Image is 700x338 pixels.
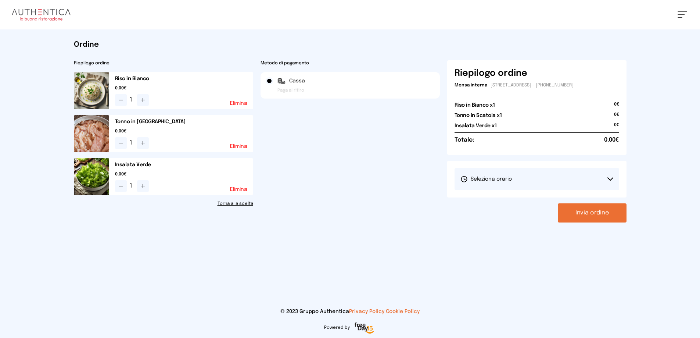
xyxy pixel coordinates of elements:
p: © 2023 Gruppo Authentica [12,308,688,315]
img: logo-freeday.3e08031.png [353,321,376,336]
a: Cookie Policy [386,309,420,314]
span: 0.00€ [604,136,619,145]
h6: Riepilogo ordine [455,68,527,79]
h2: Riso in Bianco [115,75,253,82]
img: logo.8f33a47.png [12,9,71,21]
button: Elimina [230,144,247,149]
span: Seleziona orario [460,175,512,183]
a: Privacy Policy [349,309,384,314]
button: Seleziona orario [455,168,619,190]
h2: Insalata Verde [115,161,253,168]
img: media [74,72,109,109]
h2: Riso in Bianco x1 [455,102,495,109]
span: 1 [130,96,134,104]
a: Torna alla scelta [74,201,253,207]
img: media [74,158,109,195]
span: Paga al ritiro [277,88,304,93]
h2: Metodo di pagamento [261,60,440,66]
span: 1 [130,182,134,191]
span: 0.00€ [115,171,253,177]
h1: Ordine [74,40,627,50]
span: 0€ [614,112,619,122]
span: Powered by [324,325,350,331]
h2: Insalata Verde x1 [455,122,497,129]
h2: Tonno in Scatola x1 [455,112,502,119]
span: Cassa [289,77,305,85]
span: 0.00€ [115,128,253,134]
span: 1 [130,139,134,147]
h6: Totale: [455,136,474,145]
img: media [74,115,109,152]
h2: Riepilogo ordine [74,60,253,66]
span: 0€ [614,102,619,112]
span: Mensa interna [455,83,487,88]
span: 0€ [614,122,619,132]
p: - [STREET_ADDRESS] - [PHONE_NUMBER] [455,82,619,88]
button: Elimina [230,187,247,192]
h2: Tonno in [GEOGRAPHIC_DATA] [115,118,253,125]
button: Invia ordine [558,203,627,223]
span: 0.00€ [115,85,253,91]
button: Elimina [230,101,247,106]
